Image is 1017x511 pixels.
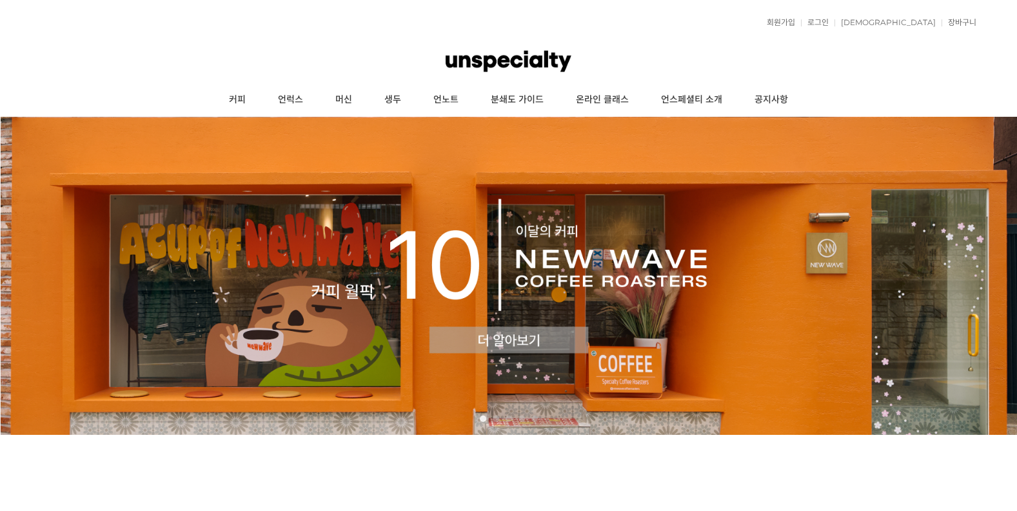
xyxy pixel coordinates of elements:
[446,42,571,81] img: 언스페셜티 몰
[417,84,475,116] a: 언노트
[213,84,262,116] a: 커피
[738,84,804,116] a: 공지사항
[801,19,829,26] a: 로그인
[645,84,738,116] a: 언스페셜티 소개
[475,84,560,116] a: 분쇄도 가이드
[506,416,512,422] a: 3
[760,19,795,26] a: 회원가입
[368,84,417,116] a: 생두
[531,416,538,422] a: 5
[942,19,976,26] a: 장바구니
[493,416,499,422] a: 2
[319,84,368,116] a: 머신
[560,84,645,116] a: 온라인 클래스
[480,416,486,422] a: 1
[262,84,319,116] a: 언럭스
[834,19,936,26] a: [DEMOGRAPHIC_DATA]
[518,416,525,422] a: 4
